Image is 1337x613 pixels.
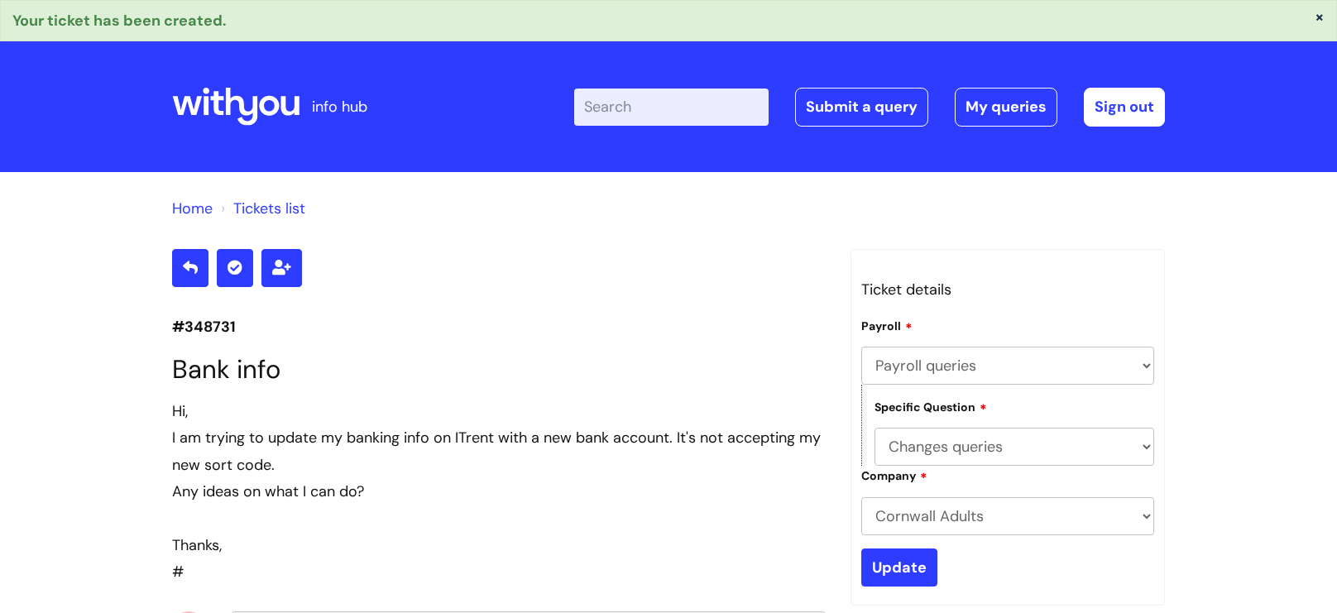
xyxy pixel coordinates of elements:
a: Home [172,199,213,218]
input: Update [861,548,937,587]
div: Thanks, [172,532,826,558]
div: I am trying to update my banking info on ITrent with a new bank account. It's not accepting my ne... [172,424,826,478]
label: Payroll [861,317,913,333]
h1: Bank info [172,354,826,385]
li: Solution home [172,195,213,222]
div: # [172,398,826,586]
li: Tickets list [217,195,305,222]
label: Company [861,467,927,483]
div: Hi, [172,398,826,424]
a: My queries [955,88,1057,126]
input: Search [574,89,769,125]
a: Submit a query [795,88,928,126]
a: Tickets list [233,199,305,218]
h3: Ticket details [861,276,1154,303]
label: Specific Question [875,398,987,414]
div: Any ideas on what I can do? [172,478,826,505]
a: Sign out [1084,88,1165,126]
button: × [1315,9,1325,24]
div: | - [574,88,1165,126]
p: #348731 [172,314,826,340]
p: info hub [312,93,367,120]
